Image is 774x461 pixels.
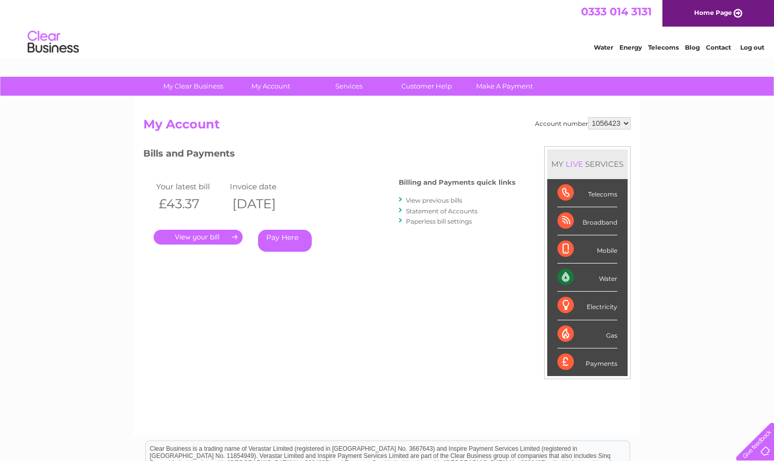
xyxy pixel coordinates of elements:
[406,207,478,215] a: Statement of Accounts
[406,217,472,225] a: Paperless bill settings
[154,193,227,214] th: £43.37
[384,77,469,96] a: Customer Help
[594,43,613,51] a: Water
[154,230,243,245] a: .
[557,292,617,320] div: Electricity
[258,230,312,252] a: Pay Here
[399,179,515,186] h4: Billing and Payments quick links
[27,27,79,58] img: logo.png
[557,179,617,207] div: Telecoms
[557,207,617,235] div: Broadband
[227,193,301,214] th: [DATE]
[581,5,652,18] a: 0333 014 3131
[557,235,617,264] div: Mobile
[462,77,547,96] a: Make A Payment
[229,77,313,96] a: My Account
[648,43,679,51] a: Telecoms
[307,77,391,96] a: Services
[146,6,630,50] div: Clear Business is a trading name of Verastar Limited (registered in [GEOGRAPHIC_DATA] No. 3667643...
[557,264,617,292] div: Water
[227,180,301,193] td: Invoice date
[547,149,628,179] div: MY SERVICES
[619,43,642,51] a: Energy
[143,146,515,164] h3: Bills and Payments
[535,117,631,129] div: Account number
[685,43,700,51] a: Blog
[706,43,731,51] a: Contact
[143,117,631,137] h2: My Account
[564,159,585,169] div: LIVE
[557,348,617,376] div: Payments
[557,320,617,348] div: Gas
[406,196,462,204] a: View previous bills
[740,43,764,51] a: Log out
[154,180,227,193] td: Your latest bill
[151,77,235,96] a: My Clear Business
